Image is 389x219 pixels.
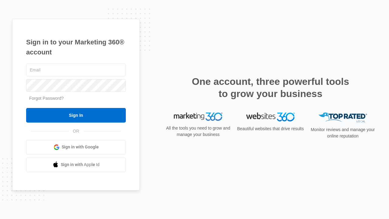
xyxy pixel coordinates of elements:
[26,140,126,155] a: Sign in with Google
[26,108,126,123] input: Sign In
[62,144,99,150] span: Sign in with Google
[69,128,84,134] span: OR
[318,113,367,123] img: Top Rated Local
[26,158,126,172] a: Sign in with Apple Id
[26,64,126,76] input: Email
[246,113,295,121] img: Websites 360
[164,125,232,138] p: All the tools you need to grow and manage your business
[61,162,100,168] span: Sign in with Apple Id
[309,127,377,139] p: Monitor reviews and manage your online reputation
[190,75,351,100] h2: One account, three powerful tools to grow your business
[236,126,305,132] p: Beautiful websites that drive results
[26,37,126,57] h1: Sign in to your Marketing 360® account
[29,96,64,101] a: Forgot Password?
[174,113,222,121] img: Marketing 360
